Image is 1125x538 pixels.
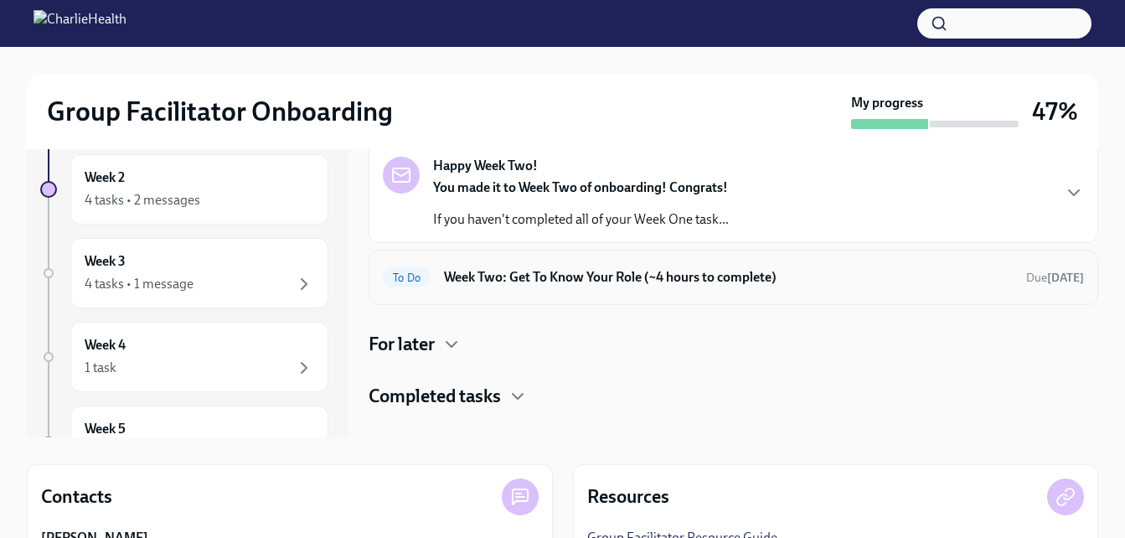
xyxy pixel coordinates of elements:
a: To DoWeek Two: Get To Know Your Role (~4 hours to complete)Due[DATE] [383,264,1084,291]
h4: For later [369,332,435,357]
a: Week 5 [40,406,328,476]
h4: Resources [587,484,669,510]
div: 4 tasks • 1 message [85,275,194,293]
strong: [DATE] [1047,271,1084,285]
h6: Week 3 [85,252,126,271]
strong: My progress [851,94,923,112]
h4: Contacts [41,484,112,510]
div: 4 tasks • 2 messages [85,191,200,210]
div: For later [369,332,1098,357]
div: Completed tasks [369,384,1098,409]
h3: 47% [1032,96,1078,127]
span: Due [1026,271,1084,285]
a: Week 41 task [40,322,328,392]
strong: Happy Week Two! [433,157,538,175]
p: If you haven't completed all of your Week One task... [433,210,729,229]
h6: Week 5 [85,420,126,438]
h2: Group Facilitator Onboarding [47,95,393,128]
span: September 8th, 2025 10:00 [1026,270,1084,286]
h6: Week 4 [85,336,126,354]
span: To Do [383,272,431,284]
a: Week 24 tasks • 2 messages [40,154,328,225]
h6: Week 2 [85,168,125,187]
a: Week 34 tasks • 1 message [40,238,328,308]
h4: Completed tasks [369,384,501,409]
strong: You made it to Week Two of onboarding! Congrats! [433,179,728,195]
div: 1 task [85,359,116,377]
h6: Week Two: Get To Know Your Role (~4 hours to complete) [444,268,1013,287]
img: CharlieHealth [34,10,126,37]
